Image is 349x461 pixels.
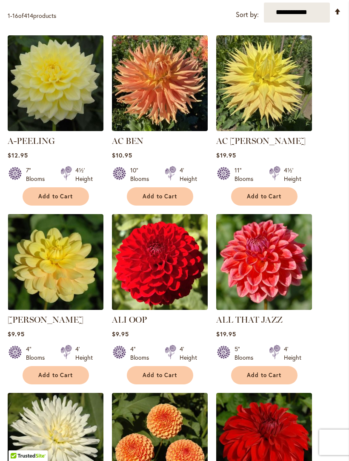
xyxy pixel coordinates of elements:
a: AC Jeri [216,125,312,133]
a: AC BEN [112,125,208,133]
img: AC BEN [112,35,208,131]
div: 11" Blooms [235,166,259,183]
div: 10" Blooms [130,166,154,183]
a: ALI OOP [112,315,147,325]
div: 7" Blooms [26,166,50,183]
img: ALL THAT JAZZ [216,214,312,310]
div: 4" Blooms [130,345,154,362]
button: Add to Cart [127,187,193,206]
a: ALL THAT JAZZ [216,304,312,312]
div: 4½' Height [75,166,93,183]
div: 4" Blooms [26,345,50,362]
span: $19.95 [216,151,236,159]
div: 4' Height [180,345,197,362]
a: AC [PERSON_NAME] [216,136,306,146]
div: 4½' Height [284,166,301,183]
span: $10.95 [112,151,132,159]
span: Add to Cart [143,372,177,379]
div: 4' Height [284,345,301,362]
button: Add to Cart [231,187,298,206]
span: Add to Cart [38,193,73,200]
img: AC Jeri [216,35,312,131]
span: $9.95 [8,330,25,338]
div: 4' Height [180,166,197,183]
span: $12.95 [8,151,28,159]
span: $9.95 [112,330,129,338]
label: Sort by: [236,7,259,23]
a: A-PEELING [8,136,55,146]
span: 1 [8,11,10,20]
span: Add to Cart [247,372,282,379]
div: 5" Blooms [235,345,259,362]
a: AC BEN [112,136,143,146]
button: Add to Cart [231,366,298,384]
div: 4' Height [75,345,93,362]
img: ALI OOP [112,214,208,310]
span: $19.95 [216,330,236,338]
button: Add to Cart [23,366,89,384]
span: 414 [24,11,33,20]
button: Add to Cart [127,366,193,384]
a: [PERSON_NAME] [8,315,83,325]
a: ALL THAT JAZZ [216,315,283,325]
p: - of products [8,9,56,23]
span: Add to Cart [143,193,177,200]
a: AHOY MATEY [8,304,103,312]
span: Add to Cart [38,372,73,379]
img: AHOY MATEY [8,214,103,310]
span: 16 [12,11,18,20]
iframe: Launch Accessibility Center [6,431,30,455]
span: Add to Cart [247,193,282,200]
button: Add to Cart [23,187,89,206]
a: ALI OOP [112,304,208,312]
a: A-Peeling [8,125,103,133]
img: A-Peeling [8,35,103,131]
